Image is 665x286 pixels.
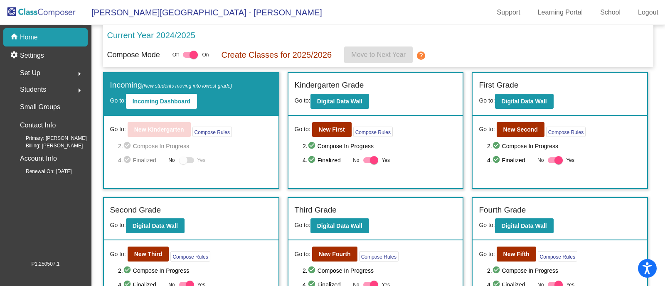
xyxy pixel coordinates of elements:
[295,250,310,259] span: Go to:
[10,51,20,61] mat-icon: settings
[631,6,665,19] a: Logout
[118,141,272,151] span: 2. Compose In Progress
[197,155,206,165] span: Yes
[126,218,185,233] button: Digital Data Wall
[479,79,518,91] label: First Grade
[123,141,133,151] mat-icon: check_circle
[303,155,349,165] span: 4. Finalized
[295,97,310,104] span: Go to:
[107,29,195,42] p: Current Year 2024/2025
[479,204,526,216] label: Fourth Grade
[487,141,641,151] span: 2. Compose In Progress
[128,122,191,137] button: New Kindergarten
[10,32,20,42] mat-icon: home
[295,222,310,228] span: Go to:
[353,156,359,164] span: No
[133,98,190,105] b: Incoming Dashboard
[594,6,627,19] a: School
[110,79,232,91] label: Incoming
[537,156,544,164] span: No
[479,250,495,259] span: Go to:
[382,155,390,165] span: Yes
[20,101,60,113] p: Small Groups
[110,204,161,216] label: Second Grade
[319,126,345,133] b: New First
[142,83,232,89] span: (New students moving into lowest grade)
[110,250,126,259] span: Go to:
[497,122,544,137] button: New Second
[110,97,126,104] span: Go to:
[416,51,426,61] mat-icon: help
[20,84,46,95] span: Students
[317,98,362,105] b: Digital Data Wall
[319,251,351,257] b: New Fourth
[344,46,413,63] button: Move to Next Year
[490,6,527,19] a: Support
[351,51,406,58] span: Move to Next Year
[12,142,83,149] span: Billing: [PERSON_NAME]
[20,32,38,42] p: Home
[303,141,456,151] span: 2. Compose In Progress
[502,98,547,105] b: Digital Data Wall
[487,155,533,165] span: 4. Finalized
[170,251,210,262] button: Compose Rules
[126,94,197,109] button: Incoming Dashboard
[492,266,502,276] mat-icon: check_circle
[308,141,318,151] mat-icon: check_circle
[479,222,495,228] span: Go to:
[359,251,399,262] button: Compose Rules
[107,49,160,61] p: Compose Mode
[312,247,357,262] button: New Fourth
[492,141,502,151] mat-icon: check_circle
[353,127,393,137] button: Compose Rules
[118,266,272,276] span: 2. Compose In Progress
[531,6,590,19] a: Learning Portal
[310,218,369,233] button: Digital Data Wall
[202,51,209,59] span: On
[134,126,184,133] b: New Kindergarten
[192,127,232,137] button: Compose Rules
[317,222,362,229] b: Digital Data Wall
[123,155,133,165] mat-icon: check_circle
[566,155,574,165] span: Yes
[497,247,536,262] button: New Fifth
[110,125,126,134] span: Go to:
[83,6,322,19] span: [PERSON_NAME][GEOGRAPHIC_DATA] - [PERSON_NAME]
[134,251,163,257] b: New Third
[133,222,178,229] b: Digital Data Wall
[128,247,169,262] button: New Third
[502,222,547,229] b: Digital Data Wall
[20,153,57,164] p: Account Info
[74,86,84,95] mat-icon: arrow_right
[12,134,87,142] span: Primary: [PERSON_NAME]
[538,251,577,262] button: Compose Rules
[495,94,554,109] button: Digital Data Wall
[308,155,318,165] mat-icon: check_circle
[168,156,175,164] span: No
[20,51,44,61] p: Settings
[118,155,164,165] span: 4. Finalized
[20,120,56,131] p: Contact Info
[492,155,502,165] mat-icon: check_circle
[479,125,495,134] span: Go to:
[123,266,133,276] mat-icon: check_circle
[221,49,332,61] p: Create Classes for 2025/2026
[487,266,641,276] span: 2. Compose In Progress
[172,51,179,59] span: Off
[503,251,530,257] b: New Fifth
[546,127,586,137] button: Compose Rules
[312,122,352,137] button: New First
[295,125,310,134] span: Go to:
[295,79,364,91] label: Kindergarten Grade
[20,67,40,79] span: Set Up
[74,69,84,79] mat-icon: arrow_right
[110,222,126,228] span: Go to:
[503,126,538,133] b: New Second
[303,266,456,276] span: 2. Compose In Progress
[308,266,318,276] mat-icon: check_circle
[12,168,71,175] span: Renewal On: [DATE]
[295,204,337,216] label: Third Grade
[310,94,369,109] button: Digital Data Wall
[479,97,495,104] span: Go to:
[495,218,554,233] button: Digital Data Wall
